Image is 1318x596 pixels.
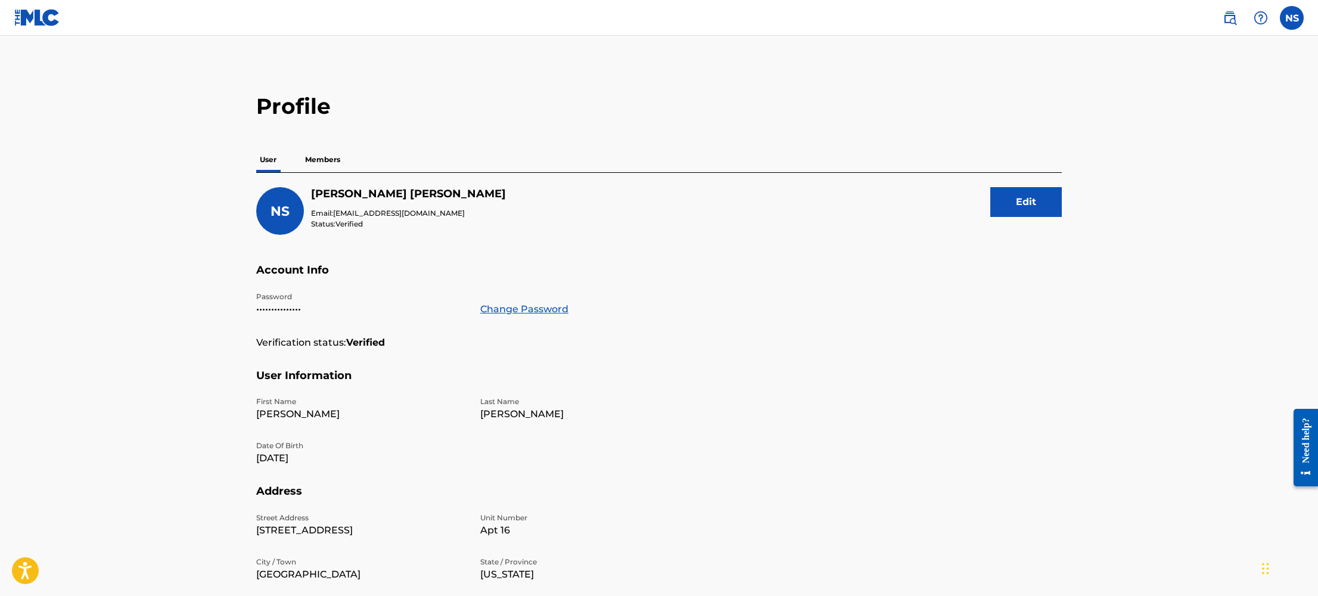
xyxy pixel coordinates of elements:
a: Public Search [1218,6,1242,30]
p: Unit Number [480,513,690,523]
iframe: Resource Center [1285,400,1318,496]
p: [PERSON_NAME] [480,407,690,421]
p: State / Province [480,557,690,567]
iframe: Chat Widget [1258,539,1318,596]
a: Change Password [480,302,568,316]
p: First Name [256,396,466,407]
h5: Account Info [256,263,1062,291]
div: User Menu [1280,6,1304,30]
p: [US_STATE] [480,567,690,582]
p: Email: [311,208,506,219]
p: [GEOGRAPHIC_DATA] [256,567,466,582]
p: City / Town [256,557,466,567]
p: Street Address [256,513,466,523]
span: NS [271,203,290,219]
p: Date Of Birth [256,440,466,451]
p: Apt 16 [480,523,690,538]
p: Password [256,291,466,302]
span: Verified [335,219,363,228]
p: User [256,147,280,172]
p: [DATE] [256,451,466,465]
p: ••••••••••••••• [256,302,466,316]
div: Help [1249,6,1273,30]
p: Status: [311,219,506,229]
span: [EMAIL_ADDRESS][DOMAIN_NAME] [333,209,465,218]
h5: User Information [256,369,1062,397]
h5: Natalie Semkiw [311,187,506,201]
button: Edit [990,187,1062,217]
img: MLC Logo [14,9,60,26]
div: Drag [1262,551,1269,586]
h5: Address [256,485,1062,513]
img: search [1223,11,1237,25]
h2: Profile [256,93,1062,120]
p: Verification status: [256,336,346,350]
p: Last Name [480,396,690,407]
p: [PERSON_NAME] [256,407,466,421]
p: Members [301,147,344,172]
strong: Verified [346,336,385,350]
p: [STREET_ADDRESS] [256,523,466,538]
img: help [1254,11,1268,25]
